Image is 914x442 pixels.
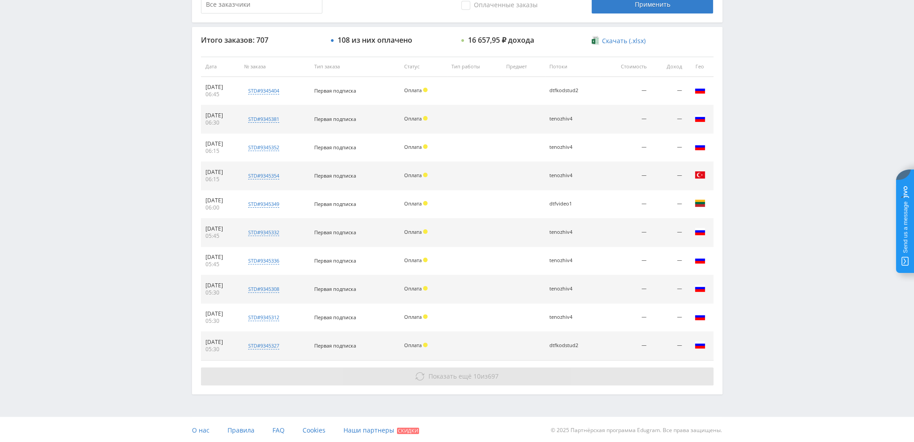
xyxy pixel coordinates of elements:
div: 05:30 [205,289,235,296]
img: rus.png [695,311,705,322]
div: tenozhiv4 [549,173,590,179]
td: — [651,275,687,304]
div: 06:00 [205,204,235,211]
td: — [600,304,651,332]
th: Тип работы [447,57,501,77]
span: Cookies [303,426,325,434]
span: Оплата [404,313,422,320]
span: Оплата [404,172,422,179]
div: 05:45 [205,232,235,240]
div: 16 657,95 ₽ дохода [468,36,534,44]
th: Потоки [545,57,600,77]
img: xlsx [592,36,599,45]
div: tenozhiv4 [549,314,590,320]
td: — [600,219,651,247]
span: Оплата [404,285,422,292]
th: № заказа [240,57,310,77]
div: [DATE] [205,282,235,289]
td: — [600,332,651,360]
span: Оплата [404,257,422,263]
span: Первая подписка [314,116,356,122]
span: Наши партнеры [343,426,394,434]
div: [DATE] [205,84,235,91]
div: std#9345404 [248,87,279,94]
span: Скидки [397,428,419,434]
td: — [651,77,687,105]
img: rus.png [695,113,705,124]
span: Оплата [404,115,422,122]
span: Оплата [404,228,422,235]
span: Показать ещё [428,372,472,380]
span: Холд [423,116,428,121]
div: 05:45 [205,261,235,268]
span: Холд [423,258,428,262]
span: Холд [423,173,428,177]
th: Статус [400,57,447,77]
img: rus.png [695,141,705,152]
div: 06:30 [205,119,235,126]
span: Первая подписка [314,342,356,349]
span: Правила [227,426,254,434]
div: dtfkodstud2 [549,88,590,94]
div: [DATE] [205,254,235,261]
span: Холд [423,286,428,290]
td: — [600,162,651,190]
td: — [651,134,687,162]
td: — [651,304,687,332]
div: std#9345332 [248,229,279,236]
div: std#9345308 [248,286,279,293]
div: 06:45 [205,91,235,98]
div: [DATE] [205,225,235,232]
img: rus.png [695,283,705,294]
td: — [651,190,687,219]
img: ltu.png [695,198,705,209]
button: Показать ещё 10из697 [201,367,713,385]
td: — [651,332,687,360]
div: tenozhiv4 [549,144,590,150]
span: 10 [473,372,481,380]
td: — [600,275,651,304]
img: tur.png [695,170,705,180]
span: Холд [423,144,428,149]
span: Оплата [404,143,422,150]
div: std#9345312 [248,314,279,321]
td: — [600,247,651,275]
span: из [428,372,499,380]
span: FAQ [272,426,285,434]
div: [DATE] [205,140,235,147]
td: — [651,247,687,275]
span: Оплата [404,87,422,94]
a: Скачать (.xlsx) [592,36,646,45]
span: Скачать (.xlsx) [602,37,646,45]
th: Предмет [502,57,545,77]
td: — [651,105,687,134]
span: Первая подписка [314,87,356,94]
div: Итого заказов: 707 [201,36,322,44]
div: dtfkodstud2 [549,343,590,348]
div: [DATE] [205,339,235,346]
div: 06:15 [205,176,235,183]
div: tenozhiv4 [549,229,590,235]
span: Оплата [404,342,422,348]
span: Первая подписка [314,172,356,179]
img: rus.png [695,339,705,350]
td: — [600,134,651,162]
div: tenozhiv4 [549,258,590,263]
div: std#9345354 [248,172,279,179]
div: std#9345336 [248,257,279,264]
span: О нас [192,426,210,434]
div: 05:30 [205,346,235,353]
span: Оплата [404,200,422,207]
span: Первая подписка [314,286,356,292]
span: Холд [423,229,428,234]
img: rus.png [695,226,705,237]
span: Холд [423,314,428,319]
div: tenozhiv4 [549,116,590,122]
th: Дата [201,57,240,77]
th: Доход [651,57,687,77]
div: dtfvideo1 [549,201,590,207]
div: std#9345327 [248,342,279,349]
span: Первая подписка [314,314,356,321]
span: Первая подписка [314,144,356,151]
span: Холд [423,343,428,347]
